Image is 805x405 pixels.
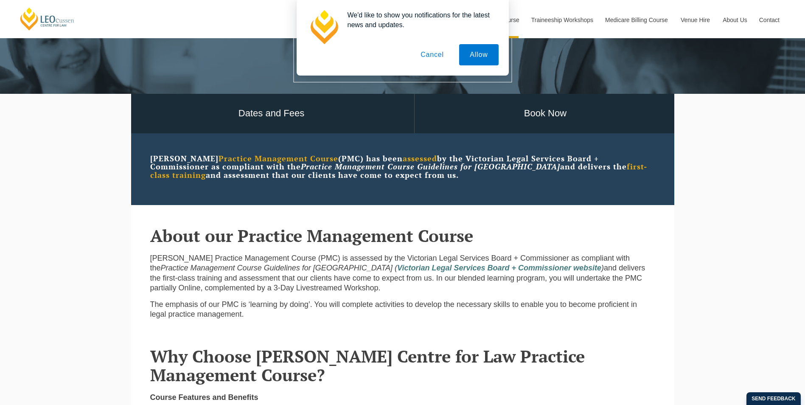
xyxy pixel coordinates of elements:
p: The emphasis of our PMC is ‘learning by doing’. You will complete activities to develop the neces... [150,300,655,320]
strong: first-class training [150,161,647,180]
strong: assessed [403,153,437,163]
h2: About our Practice Management Course [150,226,655,245]
h2: Why Choose [PERSON_NAME] Centre for Law Practice Management Course? [150,347,655,384]
p: [PERSON_NAME] Practice Management Course (PMC) is assessed by the Victorian Legal Services Board ... [150,253,655,293]
a: Dates and Fees [129,94,414,133]
img: notification icon [307,10,341,44]
a: Book Now [415,94,676,133]
a: Victorian Legal Services Board + Commissioner website [397,264,601,272]
strong: Course Features and Benefits [150,393,258,402]
p: [PERSON_NAME] (PMC) has been by the Victorian Legal Services Board + Commissioner as compliant wi... [150,155,655,180]
button: Cancel [410,44,454,65]
div: We'd like to show you notifications for the latest news and updates. [341,10,499,30]
button: Allow [459,44,498,65]
strong: Practice Management Course [219,153,338,163]
em: Practice Management Course Guidelines for [GEOGRAPHIC_DATA] ( ) [161,264,604,272]
em: Practice Management Course Guidelines for [GEOGRAPHIC_DATA] [301,161,560,172]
